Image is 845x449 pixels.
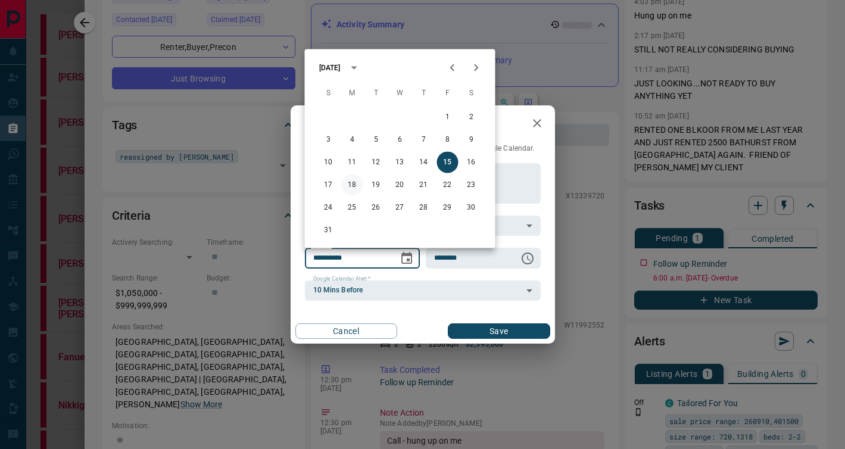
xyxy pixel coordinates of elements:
[366,129,387,151] button: 5
[366,174,387,196] button: 19
[305,280,541,301] div: 10 Mins Before
[291,105,368,144] h2: Edit Task
[461,129,482,151] button: 9
[413,174,435,196] button: 21
[389,152,411,173] button: 13
[461,152,482,173] button: 16
[366,82,387,105] span: Tuesday
[318,197,339,219] button: 24
[464,56,488,80] button: Next month
[437,197,459,219] button: 29
[413,197,435,219] button: 28
[516,247,540,270] button: Choose time, selected time is 6:00 AM
[318,174,339,196] button: 17
[295,323,397,339] button: Cancel
[448,323,550,339] button: Save
[461,197,482,219] button: 30
[437,129,459,151] button: 8
[318,220,339,241] button: 31
[461,82,482,105] span: Saturday
[413,129,435,151] button: 7
[441,56,464,80] button: Previous month
[318,129,339,151] button: 3
[342,174,363,196] button: 18
[437,152,459,173] button: 15
[366,152,387,173] button: 12
[389,129,411,151] button: 6
[389,82,411,105] span: Wednesday
[342,197,363,219] button: 25
[313,275,370,283] label: Google Calendar Alert
[461,107,482,128] button: 2
[437,82,459,105] span: Friday
[437,107,459,128] button: 1
[342,129,363,151] button: 4
[319,63,341,73] div: [DATE]
[389,174,411,196] button: 20
[344,58,364,78] button: calendar view is open, switch to year view
[437,174,459,196] button: 22
[389,197,411,219] button: 27
[342,152,363,173] button: 11
[366,197,387,219] button: 26
[395,247,419,270] button: Choose date, selected date is Aug 15, 2025
[413,82,435,105] span: Thursday
[318,152,339,173] button: 10
[318,82,339,105] span: Sunday
[461,174,482,196] button: 23
[342,82,363,105] span: Monday
[413,152,435,173] button: 14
